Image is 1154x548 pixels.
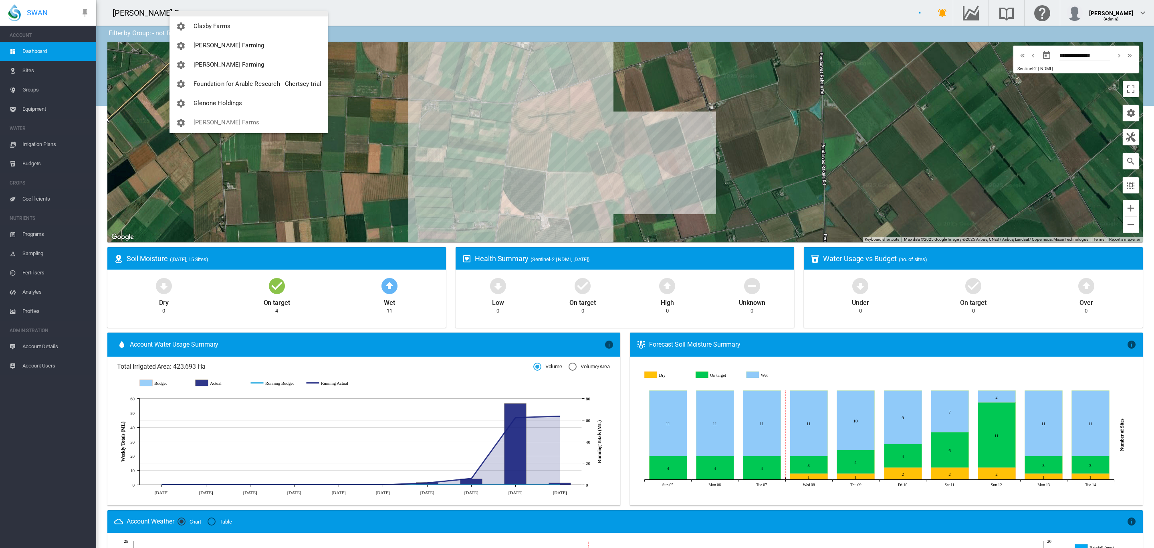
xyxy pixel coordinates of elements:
[169,93,328,113] button: You have 'Admin' permissions to Glenone Holdings
[169,36,328,55] button: You have 'Admin' permissions to Colee Farming
[169,16,328,36] button: You have 'Admin' permissions to Claxby Farms
[194,61,264,68] span: [PERSON_NAME] Farming
[169,113,328,132] button: You have 'Admin' permissions to Hewson Farms
[194,42,264,49] span: [PERSON_NAME] Farming
[176,22,186,31] md-icon: icon-cog
[194,99,242,107] span: Glenone Holdings
[176,118,186,128] md-icon: icon-cog
[169,74,328,93] button: You have 'Admin' permissions to Foundation for Arable Research - Chertsey trial
[176,79,186,89] md-icon: icon-cog
[176,99,186,108] md-icon: icon-cog
[194,22,230,30] span: Claxby Farms
[176,41,186,51] md-icon: icon-cog
[194,119,259,126] span: [PERSON_NAME] Farms
[169,55,328,74] button: You have 'Admin' permissions to Ella-Lee Farming
[194,80,321,87] span: Foundation for Arable Research - Chertsey trial
[176,60,186,70] md-icon: icon-cog
[169,132,328,151] button: You have 'Admin' permissions to Koraha Farm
